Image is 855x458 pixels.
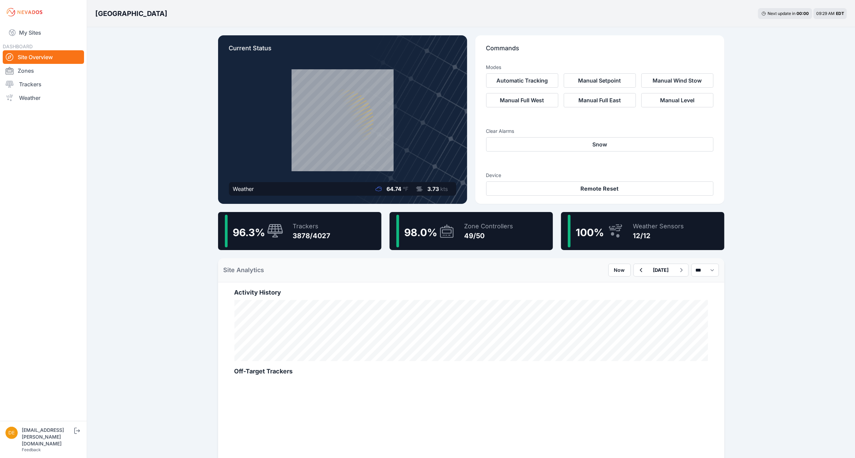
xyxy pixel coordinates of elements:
h3: Clear Alarms [486,128,713,135]
span: 09:29 AM [816,11,835,16]
div: 00 : 00 [796,11,809,16]
button: [DATE] [648,264,674,276]
button: Manual Full East [564,93,636,107]
span: 100 % [576,226,604,239]
span: Next update in [768,11,795,16]
div: [EMAIL_ADDRESS][PERSON_NAME][DOMAIN_NAME] [22,427,73,447]
button: Now [608,264,631,277]
span: 64.74 [387,186,402,192]
a: 100%Weather Sensors12/12 [561,212,724,250]
div: Weather [233,185,254,193]
div: 12/12 [633,231,684,241]
p: Commands [486,43,713,58]
a: Trackers [3,77,84,91]
img: devin.martin@nevados.solar [5,427,18,439]
h2: Activity History [234,288,708,297]
h3: Modes [486,64,502,71]
button: Automatic Tracking [486,73,558,88]
a: Site Overview [3,50,84,64]
div: Weather Sensors [633,222,684,231]
span: 98.0 % [405,226,438,239]
a: Zones [3,64,84,77]
button: Manual Wind Stow [641,73,713,88]
button: Manual Setpoint [564,73,636,88]
button: Remote Reset [486,181,713,196]
img: Nevados [5,7,44,18]
h2: Off-Target Trackers [234,367,708,376]
button: Snow [486,137,713,152]
a: Weather [3,91,84,105]
a: My Sites [3,24,84,41]
div: 49/50 [464,231,513,241]
div: Zone Controllers [464,222,513,231]
p: Current Status [229,43,456,58]
a: 96.3%Trackers3878/4027 [218,212,381,250]
h3: [GEOGRAPHIC_DATA] [95,9,167,18]
a: 98.0%Zone Controllers49/50 [390,212,553,250]
span: 3.73 [428,186,439,192]
h2: Site Analytics [224,265,264,275]
h3: Device [486,172,713,179]
span: kts [441,186,448,192]
span: EDT [836,11,844,16]
a: Feedback [22,447,41,452]
button: Manual Level [641,93,713,107]
div: Trackers [293,222,331,231]
nav: Breadcrumb [95,5,167,22]
span: °F [403,186,409,192]
button: Manual Full West [486,93,558,107]
span: DASHBOARD [3,43,33,49]
span: 96.3 % [233,226,265,239]
div: 3878/4027 [293,231,331,241]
